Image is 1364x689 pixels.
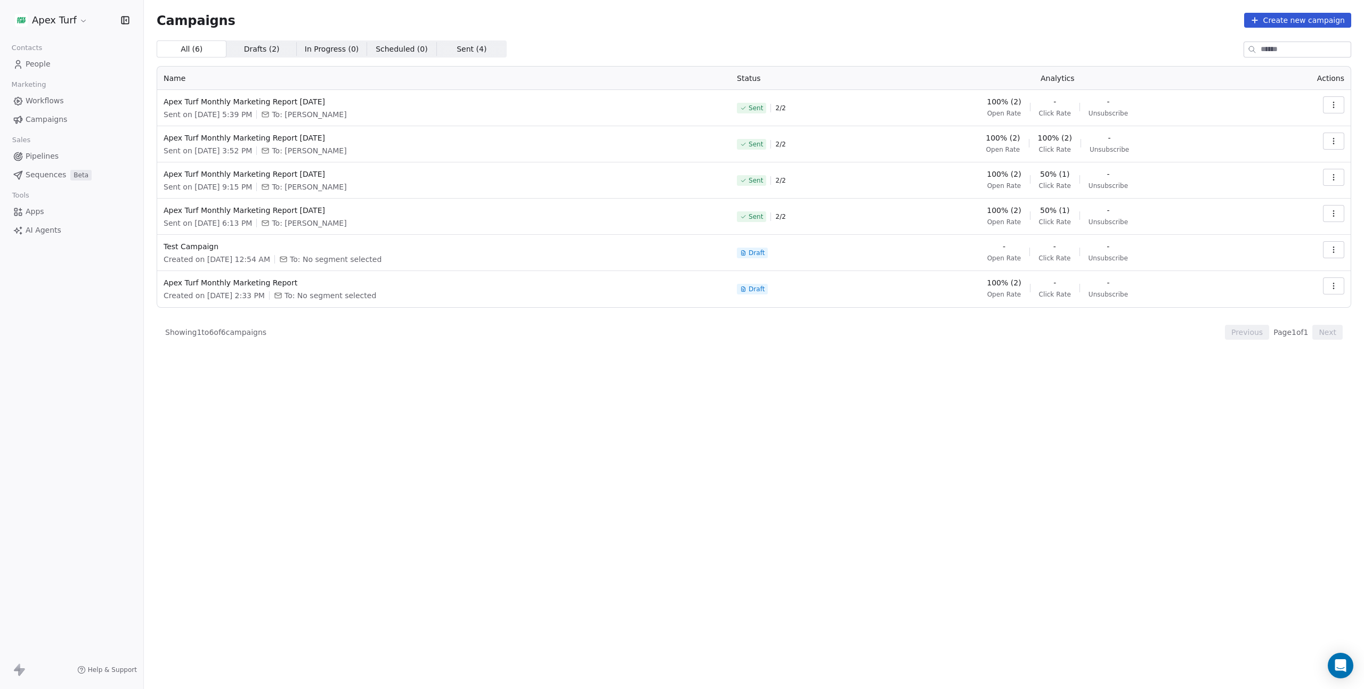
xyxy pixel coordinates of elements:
span: - [1053,241,1056,252]
span: Apps [26,206,44,217]
span: 50% (1) [1040,205,1069,216]
span: AI Agents [26,225,61,236]
span: Workflows [26,95,64,106]
span: 100% (2) [986,133,1020,143]
span: Open Rate [986,145,1020,154]
span: Sent on [DATE] 5:39 PM [164,109,252,120]
span: Apex Turf Monthly Marketing Report [DATE] [164,133,724,143]
span: Created on [DATE] 2:33 PM [164,290,265,301]
span: Unsubscribe [1089,254,1128,263]
span: Apex Turf Monthly Marketing Report [DATE] [164,96,724,107]
span: Sent [749,176,763,185]
span: People [26,59,51,70]
span: Scheduled ( 0 ) [376,44,428,55]
span: Drafts ( 2 ) [244,44,280,55]
button: Create new campaign [1244,13,1351,28]
span: To: Kile [272,145,346,156]
span: Sent [749,212,763,221]
th: Analytics [864,67,1251,90]
span: To: No segment selected [290,254,381,265]
span: 2 / 2 [775,104,785,112]
img: cropped-apexstack-1.png [15,14,28,27]
span: Unsubscribe [1089,182,1128,190]
span: - [1107,96,1109,107]
span: 100% (2) [987,277,1021,288]
span: - [1107,277,1109,288]
a: Help & Support [77,666,137,674]
span: To: No segment selected [285,290,376,301]
span: - [1003,241,1005,252]
span: Apex Turf [32,13,77,27]
span: Apex Turf Monthly Marketing Report [DATE] [164,169,724,179]
a: Workflows [9,92,135,110]
span: - [1107,169,1109,179]
span: Campaigns [157,13,236,28]
span: Campaigns [26,114,67,125]
span: Unsubscribe [1090,145,1129,154]
span: 100% (2) [987,205,1021,216]
span: Apex Turf Monthly Marketing Report [DATE] [164,205,724,216]
span: Click Rate [1039,109,1071,118]
span: To: Kile [272,218,346,228]
span: Help & Support [88,666,137,674]
span: - [1053,277,1056,288]
span: 50% (1) [1040,169,1069,179]
span: Sent on [DATE] 9:15 PM [164,182,252,192]
span: In Progress ( 0 ) [305,44,359,55]
span: Beta [70,170,92,181]
th: Actions [1251,67,1351,90]
span: Click Rate [1039,218,1071,226]
span: Test Campaign [164,241,724,252]
span: - [1107,205,1109,216]
span: Sent on [DATE] 6:13 PM [164,218,252,228]
span: Click Rate [1039,145,1071,154]
span: Unsubscribe [1089,290,1128,299]
span: Unsubscribe [1089,109,1128,118]
span: Contacts [7,40,47,56]
span: Draft [749,285,765,293]
button: Previous [1225,325,1269,340]
a: Pipelines [9,147,135,165]
a: People [9,55,135,73]
span: Click Rate [1039,290,1071,299]
span: 2 / 2 [775,140,785,149]
span: - [1107,241,1109,252]
span: Apex Turf Monthly Marketing Report [164,277,724,288]
span: Sent ( 4 ) [457,44,486,55]
span: Open Rate [987,109,1021,118]
span: Page 1 of 1 [1273,327,1308,338]
span: Sales [7,132,35,148]
button: Next [1312,325,1343,340]
th: Status [730,67,864,90]
button: Apex Turf [13,11,90,29]
a: AI Agents [9,222,135,239]
a: Apps [9,203,135,220]
span: 100% (2) [1038,133,1072,143]
span: Sent on [DATE] 3:52 PM [164,145,252,156]
span: Pipelines [26,151,59,162]
span: Created on [DATE] 12:54 AM [164,254,270,265]
span: Showing 1 to 6 of 6 campaigns [165,327,266,338]
span: Draft [749,249,765,257]
span: Click Rate [1038,254,1070,263]
span: Click Rate [1039,182,1071,190]
span: 100% (2) [987,96,1021,107]
th: Name [157,67,730,90]
a: SequencesBeta [9,166,135,184]
span: Open Rate [987,254,1021,263]
span: Sequences [26,169,66,181]
span: Open Rate [987,218,1021,226]
span: To: Kile [272,109,346,120]
span: To: Kile [272,182,346,192]
span: 100% (2) [987,169,1021,179]
span: Sent [749,104,763,112]
span: Open Rate [987,290,1021,299]
span: Sent [749,140,763,149]
span: 2 / 2 [775,212,785,221]
span: Unsubscribe [1089,218,1128,226]
div: Open Intercom Messenger [1328,653,1353,678]
span: Open Rate [987,182,1021,190]
a: Campaigns [9,111,135,128]
span: - [1053,96,1056,107]
span: Tools [7,187,34,203]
